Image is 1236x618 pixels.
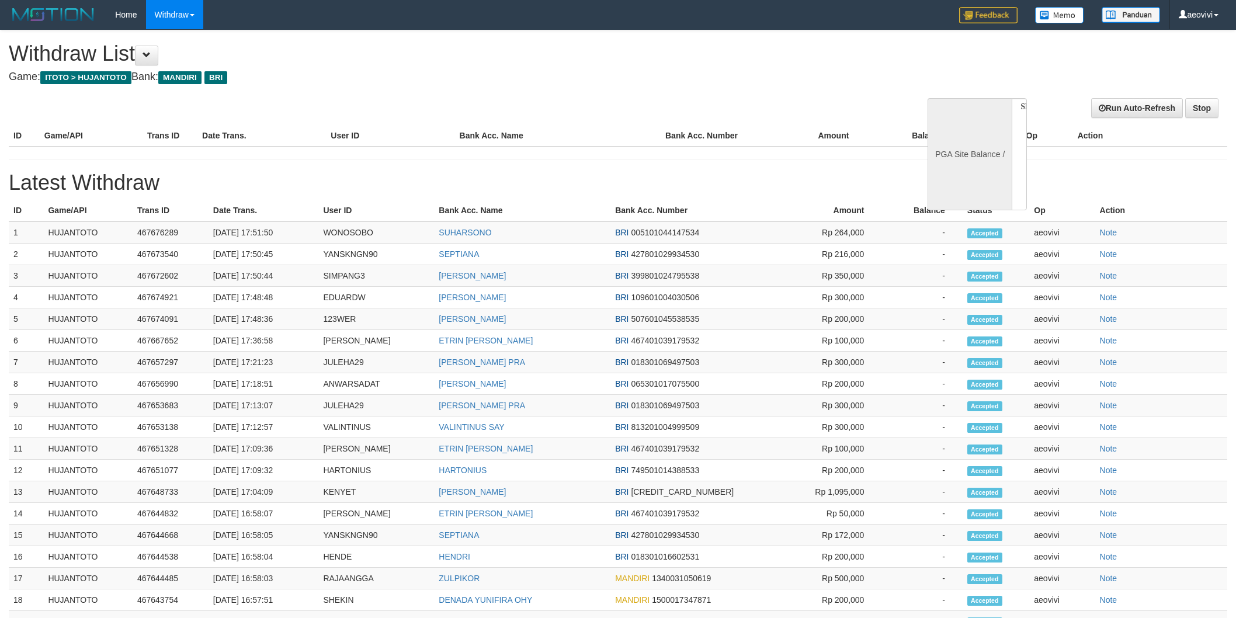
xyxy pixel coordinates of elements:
th: User ID [326,125,454,147]
span: BRI [615,509,629,518]
td: 467674091 [133,308,209,330]
td: Rp 200,000 [780,589,882,611]
td: Rp 100,000 [780,330,882,352]
td: 15 [9,525,43,546]
a: Note [1100,357,1117,367]
th: Date Trans. [197,125,326,147]
span: BRI [615,487,629,497]
a: Note [1100,466,1117,475]
td: Rp 264,000 [780,221,882,244]
div: PGA Site Balance / [928,98,1012,210]
td: HUJANTOTO [43,460,132,481]
td: Rp 300,000 [780,416,882,438]
a: [PERSON_NAME] [439,487,506,497]
td: [DATE] 16:58:05 [209,525,319,546]
a: Note [1100,444,1117,453]
span: Accepted [967,574,1002,584]
span: Accepted [967,509,1002,519]
a: HARTONIUS [439,466,487,475]
td: KENYET [318,481,434,503]
th: Balance [866,125,961,147]
td: 467644668 [133,525,209,546]
span: BRI [615,336,629,345]
span: Accepted [967,401,1002,411]
td: HUJANTOTO [43,330,132,352]
span: Accepted [967,553,1002,563]
th: Amount [780,200,882,221]
td: Rp 350,000 [780,265,882,287]
td: Rp 300,000 [780,352,882,373]
td: WONOSOBO [318,221,434,244]
td: HUJANTOTO [43,352,132,373]
td: 7 [9,352,43,373]
td: Rp 200,000 [780,308,882,330]
span: 467401039179532 [631,444,699,453]
td: aeovivi [1029,373,1095,395]
td: [DATE] 17:13:07 [209,395,319,416]
span: 109601004030506 [631,293,699,302]
td: HUJANTOTO [43,503,132,525]
a: DENADA YUNIFIRA OHY [439,595,532,605]
span: MANDIRI [615,595,650,605]
td: 5 [9,308,43,330]
th: Bank Acc. Number [661,125,763,147]
span: Accepted [967,488,1002,498]
td: 13 [9,481,43,503]
td: aeovivi [1029,416,1095,438]
td: Rp 50,000 [780,503,882,525]
span: MANDIRI [615,574,650,583]
td: 467676289 [133,221,209,244]
td: [DATE] 17:48:36 [209,308,319,330]
td: 11 [9,438,43,460]
span: Accepted [967,293,1002,303]
span: Accepted [967,228,1002,238]
th: Op [1022,125,1073,147]
td: - [881,373,962,395]
span: 065301017075500 [631,379,699,388]
td: 467643754 [133,589,209,611]
td: SIMPANG3 [318,265,434,287]
td: 467656990 [133,373,209,395]
td: aeovivi [1029,308,1095,330]
td: 467651328 [133,438,209,460]
a: SEPTIANA [439,249,479,259]
span: 018301069497503 [631,357,699,367]
a: ETRIN [PERSON_NAME] [439,509,533,518]
th: Status [963,200,1029,221]
span: ITOTO > HUJANTOTO [40,71,131,84]
th: Op [1029,200,1095,221]
td: HUJANTOTO [43,481,132,503]
span: BRI [615,401,629,410]
td: [DATE] 16:58:07 [209,503,319,525]
td: SHEKIN [318,589,434,611]
td: ANWARSADAT [318,373,434,395]
span: Accepted [967,272,1002,282]
td: HUJANTOTO [43,373,132,395]
td: 17 [9,568,43,589]
span: BRI [615,422,629,432]
td: Rp 500,000 [780,568,882,589]
td: HUJANTOTO [43,395,132,416]
td: [DATE] 17:21:23 [209,352,319,373]
td: [DATE] 17:36:58 [209,330,319,352]
span: 005101044147534 [631,228,699,237]
td: HUJANTOTO [43,244,132,265]
td: 467653683 [133,395,209,416]
td: [DATE] 17:50:45 [209,244,319,265]
td: - [881,546,962,568]
td: Rp 216,000 [780,244,882,265]
td: RAJAANGGA [318,568,434,589]
td: Rp 100,000 [780,438,882,460]
span: BRI [615,293,629,302]
span: 399801024795538 [631,271,699,280]
td: [DATE] 17:04:09 [209,481,319,503]
a: HENDRI [439,552,470,561]
span: Accepted [967,445,1002,454]
a: [PERSON_NAME] PRA [439,357,525,367]
td: - [881,481,962,503]
span: MANDIRI [158,71,202,84]
td: aeovivi [1029,221,1095,244]
td: Rp 172,000 [780,525,882,546]
td: aeovivi [1029,568,1095,589]
td: aeovivi [1029,460,1095,481]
